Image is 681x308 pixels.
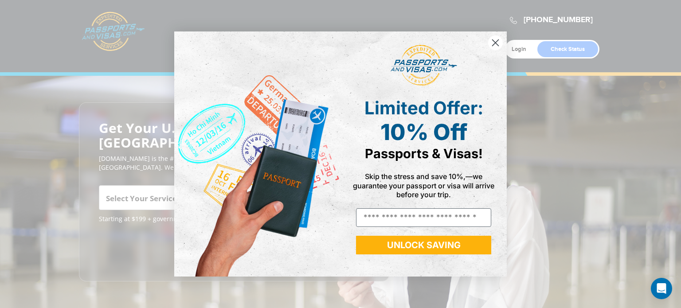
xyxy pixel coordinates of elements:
[488,35,503,51] button: Close dialog
[356,236,491,254] button: UNLOCK SAVING
[391,45,457,86] img: passports and visas
[174,31,340,277] img: de9cda0d-0715-46ca-9a25-073762a91ba7.png
[353,172,494,199] span: Skip the stress and save 10%,—we guarantee your passport or visa will arrive before your trip.
[651,278,672,299] div: Open Intercom Messenger
[380,119,467,145] span: 10% Off
[364,97,483,119] span: Limited Offer:
[365,146,483,161] span: Passports & Visas!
